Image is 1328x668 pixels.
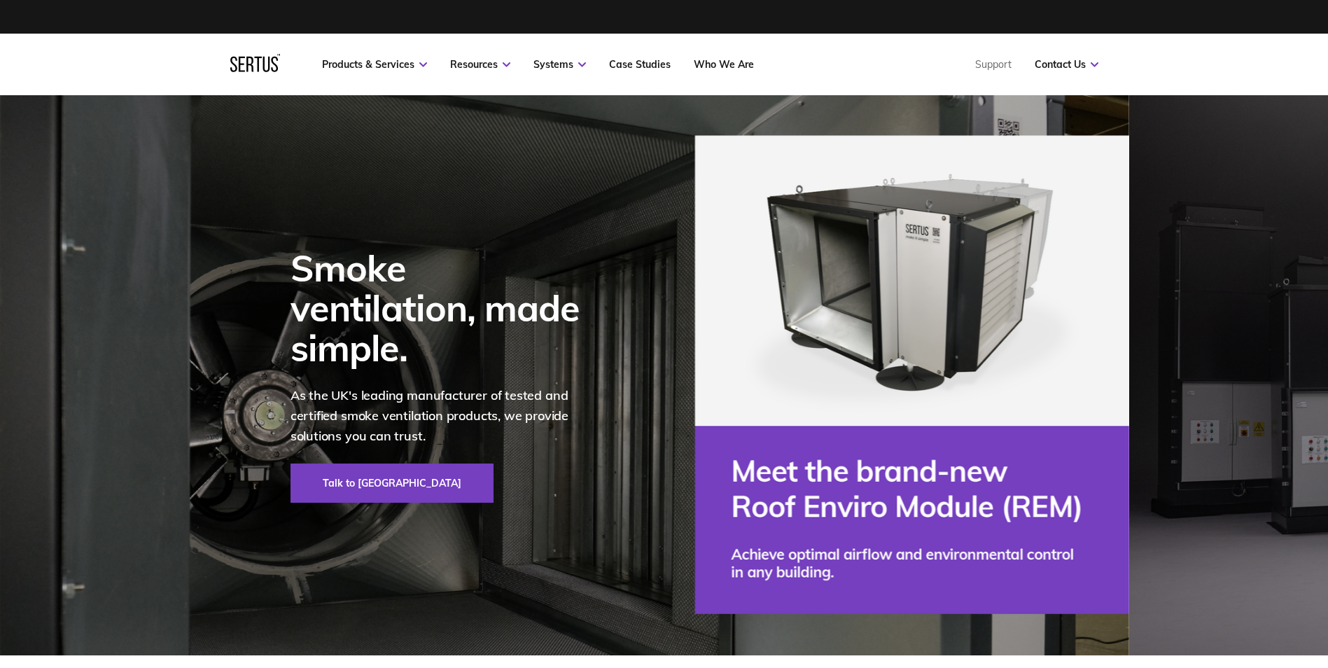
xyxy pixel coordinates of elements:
[609,58,671,71] a: Case Studies
[975,58,1012,71] a: Support
[322,58,427,71] a: Products & Services
[291,386,599,446] p: As the UK's leading manufacturer of tested and certified smoke ventilation products, we provide s...
[694,58,754,71] a: Who We Are
[291,248,599,368] div: Smoke ventilation, made simple.
[291,464,494,503] a: Talk to [GEOGRAPHIC_DATA]
[1035,58,1098,71] a: Contact Us
[533,58,586,71] a: Systems
[450,58,510,71] a: Resources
